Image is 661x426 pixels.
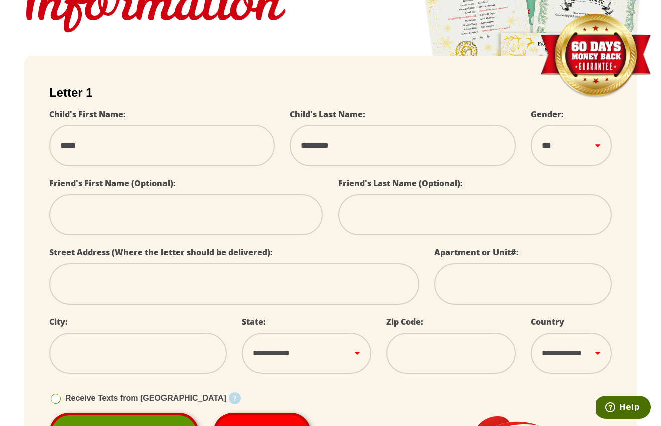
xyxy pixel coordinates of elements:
label: Friend's First Name (Optional): [49,178,176,189]
label: Zip Code: [386,316,423,327]
label: Street Address (Where the letter should be delivered): [49,247,273,258]
iframe: Opens a widget where you can find more information [596,396,651,421]
label: City: [49,316,68,327]
label: Gender: [531,109,564,120]
label: Friend's Last Name (Optional): [338,178,463,189]
span: Receive Texts from [GEOGRAPHIC_DATA] [65,394,226,402]
label: Country [531,316,564,327]
label: Child's First Name: [49,109,126,120]
label: Child's Last Name: [290,109,365,120]
img: Money Back Guarantee [539,13,652,99]
h2: Letter 1 [49,86,612,100]
label: State: [242,316,266,327]
label: Apartment or Unit#: [434,247,519,258]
